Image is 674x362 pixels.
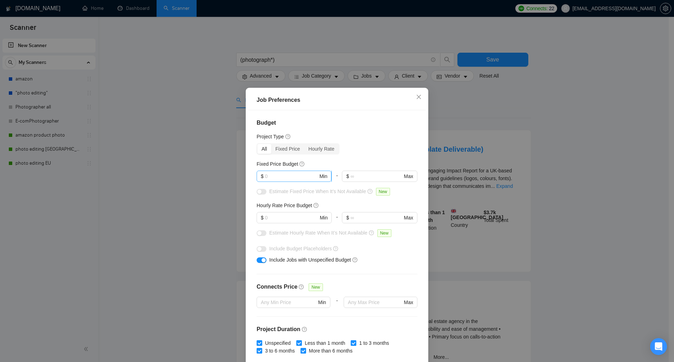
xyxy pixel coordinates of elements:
[356,339,392,347] span: 1 to 3 months
[416,94,422,100] span: close
[257,133,284,140] h5: Project Type
[404,214,413,222] span: Max
[257,96,417,104] div: Job Preferences
[302,339,348,347] span: Less than 1 month
[302,327,308,332] span: question-circle
[313,203,319,208] span: question-circle
[257,283,297,291] h4: Connects Price
[262,339,293,347] span: Unspecified
[265,214,318,222] input: 0
[257,119,417,127] h4: Budget
[269,189,366,194] span: Estimate Fixed Price When It’s Not Available
[350,214,402,222] input: ∞
[299,161,305,167] span: question-circle
[269,246,332,251] span: Include Budget Placeholders
[257,325,417,334] h4: Project Duration
[369,230,375,236] span: question-circle
[265,172,318,180] input: 0
[271,144,304,154] div: Fixed Price
[332,171,342,187] div: -
[257,160,298,168] h5: Fixed Price Budget
[350,172,402,180] input: ∞
[333,246,339,251] span: question-circle
[299,284,304,290] span: question-circle
[320,214,328,222] span: Min
[306,347,356,355] span: More than 6 months
[319,172,328,180] span: Min
[261,298,317,306] input: Any Min Price
[352,257,358,263] span: question-circle
[318,298,326,306] span: Min
[409,88,428,107] button: Close
[404,172,413,180] span: Max
[346,172,349,180] span: $
[304,144,339,154] div: Hourly Rate
[346,214,349,222] span: $
[650,338,667,355] div: Open Intercom Messenger
[348,298,402,306] input: Any Max Price
[261,214,264,222] span: $
[332,212,342,229] div: -
[330,297,344,316] div: -
[309,283,323,291] span: New
[377,229,391,237] span: New
[376,188,390,196] span: New
[257,144,271,154] div: All
[269,230,368,236] span: Estimate Hourly Rate When It’s Not Available
[285,134,291,139] span: question-circle
[261,172,264,180] span: $
[262,347,298,355] span: 3 to 6 months
[257,202,312,209] h5: Hourly Rate Price Budget
[269,257,351,263] span: Include Jobs with Unspecified Budget
[368,189,373,194] span: question-circle
[404,298,413,306] span: Max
